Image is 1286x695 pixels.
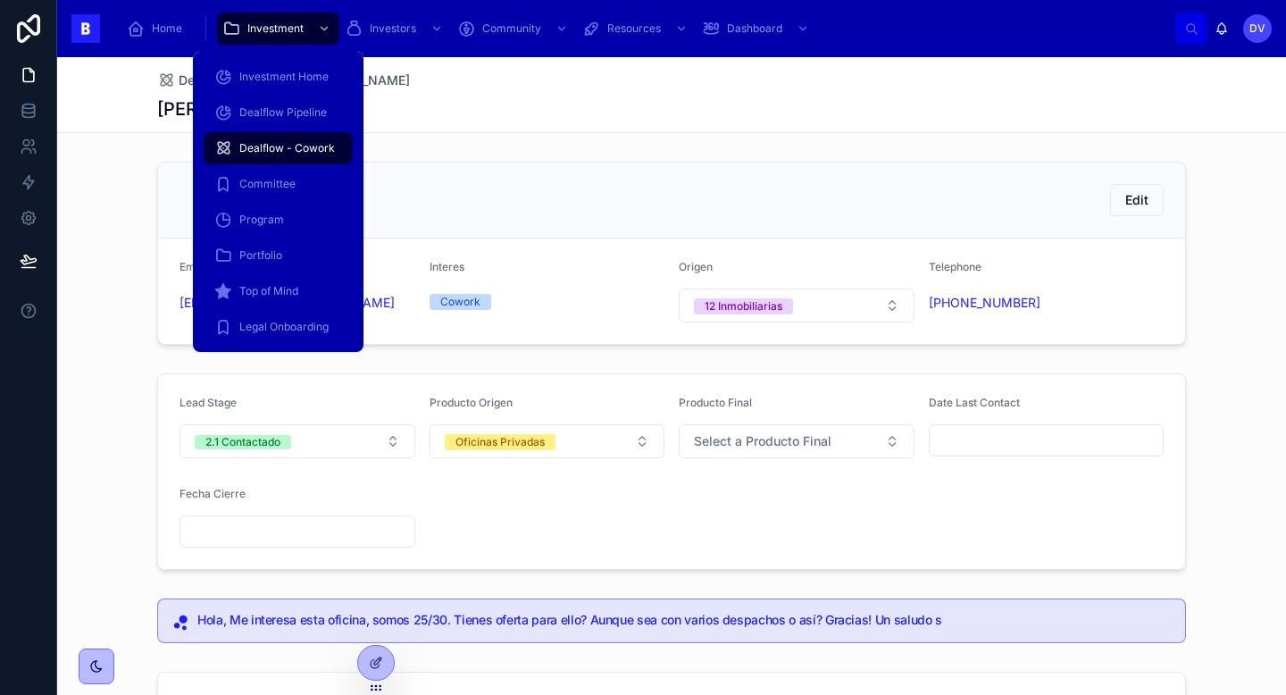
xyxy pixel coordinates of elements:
span: Date Last Contact [929,396,1020,409]
a: Portfolio [204,239,353,272]
span: Interes [430,260,464,273]
h1: [PERSON_NAME] [157,96,304,121]
span: Dealflow - Cowork [239,141,335,155]
a: [EMAIL_ADDRESS][DOMAIN_NAME] [180,294,395,312]
button: Select Button [180,424,415,458]
span: Top of Mind [239,284,298,298]
div: 12 Inmobiliarias [705,298,782,314]
span: Home [152,21,182,36]
span: Fecha Cierre [180,487,246,500]
span: Edit [1125,191,1148,209]
span: Investors [370,21,416,36]
a: Dealflow Pipeline [204,96,353,129]
span: DV [1249,21,1265,36]
a: Dealflow - Cowork [157,71,289,89]
a: Program [204,204,353,236]
a: Dashboard [697,13,818,45]
a: [PHONE_NUMBER] [929,294,1040,312]
a: Investment Home [204,61,353,93]
a: Home [121,13,195,45]
span: Resources [607,21,661,36]
span: Community [482,21,541,36]
div: scrollable content [114,9,1175,48]
span: Email [180,260,207,273]
span: Dashboard [727,21,782,36]
span: Dealflow - Cowork [179,71,289,89]
a: Investors [339,13,452,45]
span: Portfolio [239,248,282,263]
span: Investment Home [239,70,329,84]
a: Legal Onboarding [204,311,353,343]
span: Telephone [929,260,981,273]
a: Dealflow - Cowork [204,132,353,164]
div: Oficinas Privadas [455,434,545,450]
img: App logo [71,14,100,43]
button: Select Button [679,289,914,322]
span: Producto Final [679,396,752,409]
a: Resources [577,13,697,45]
button: Edit [1110,184,1164,216]
a: Committee [204,168,353,200]
span: Select a Producto Final [694,432,831,450]
button: Unselect I_12_INMOBILIARIAS [694,297,793,314]
span: Investment [247,21,304,36]
div: Cowork [440,294,480,310]
span: Dealflow Pipeline [239,105,327,120]
span: Lead Stage [180,396,237,409]
button: Select Button [430,424,665,458]
a: Investment [217,13,339,45]
span: Producto Origen [430,396,513,409]
div: 2.1 Contactado [205,435,280,449]
a: Top of Mind [204,275,353,307]
a: Community [452,13,577,45]
span: Legal Onboarding [239,320,329,334]
span: Program [239,213,284,227]
button: Select Button [679,424,914,458]
span: Committee [239,177,296,191]
span: Origen [679,260,713,273]
h5: Hola, Me interesa esta oficina, somos 25/30. Tienes oferta para ello? Aunque sea con varios despa... [197,614,1171,626]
